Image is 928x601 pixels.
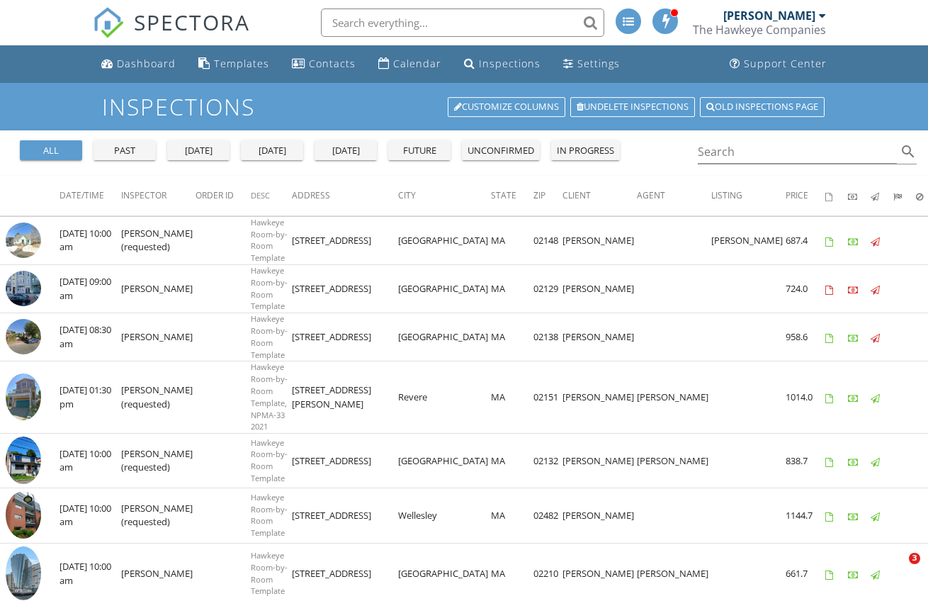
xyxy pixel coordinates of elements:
[786,488,825,543] td: 1144.7
[786,189,808,201] span: Price
[251,492,288,538] span: Hawkeye Room-by-Room Template
[458,51,546,77] a: Inspections
[6,373,41,421] img: 9315651%2Fcover_photos%2FjUpSIKM2IcpBXU8qaMtL%2Fsmall.jpeg
[93,7,124,38] img: The Best Home Inspection Software - Spectora
[711,176,786,215] th: Listing: Not sorted.
[251,313,288,359] span: Hawkeye Room-by-Room Template
[468,144,534,158] div: unconfirmed
[557,144,614,158] div: in progress
[533,434,562,488] td: 02132
[251,361,288,432] span: Hawkeye Room-by-Room Template, NPMA-33 2021
[786,176,825,215] th: Price: Not sorted.
[6,319,41,354] img: streetview
[562,176,637,215] th: Client: Not sorted.
[398,216,491,264] td: [GEOGRAPHIC_DATA]
[533,265,562,313] td: 02129
[60,216,121,264] td: [DATE] 10:00 am
[121,176,196,215] th: Inspector: Not sorted.
[786,216,825,264] td: 687.4
[562,313,637,361] td: [PERSON_NAME]
[786,313,825,361] td: 958.6
[698,140,897,164] input: Search
[398,265,491,313] td: [GEOGRAPHIC_DATA]
[315,140,377,160] button: [DATE]
[196,176,251,215] th: Order ID: Not sorted.
[562,216,637,264] td: [PERSON_NAME]
[60,361,121,434] td: [DATE] 01:30 pm
[551,140,620,160] button: in progress
[462,140,540,160] button: unconfirmed
[321,9,604,37] input: Search everything...
[292,434,398,488] td: [STREET_ADDRESS]
[577,57,620,70] div: Settings
[121,488,196,543] td: [PERSON_NAME] (requested)
[398,488,491,543] td: Wellesley
[292,176,398,215] th: Address: Not sorted.
[491,434,533,488] td: MA
[247,144,298,158] div: [DATE]
[693,23,826,37] div: The Hawkeye Companies
[26,144,77,158] div: all
[20,140,82,160] button: all
[251,550,288,596] span: Hawkeye Room-by-Room Template
[786,361,825,434] td: 1014.0
[196,189,234,201] span: Order ID
[251,190,270,201] span: Desc
[214,57,269,70] div: Templates
[558,51,626,77] a: Settings
[167,140,230,160] button: [DATE]
[491,361,533,434] td: MA
[251,176,292,215] th: Desc: Not sorted.
[637,361,711,434] td: [PERSON_NAME]
[491,265,533,313] td: MA
[562,488,637,543] td: [PERSON_NAME]
[193,51,275,77] a: Templates
[121,189,166,201] span: Inspector
[479,57,541,70] div: Inspections
[448,97,565,117] a: Customize Columns
[880,553,914,587] iframe: Intercom live chat
[292,189,330,201] span: Address
[320,144,371,158] div: [DATE]
[292,361,398,434] td: [STREET_ADDRESS][PERSON_NAME]
[286,51,361,77] a: Contacts
[909,553,920,564] span: 3
[570,97,695,117] a: Undelete inspections
[893,176,916,215] th: Submitted: Not sorted.
[121,361,196,434] td: [PERSON_NAME] (requested)
[491,189,516,201] span: State
[292,216,398,264] td: [STREET_ADDRESS]
[251,437,288,483] span: Hawkeye Room-by-Room Template
[398,189,416,201] span: City
[533,176,562,215] th: Zip: Not sorted.
[533,488,562,543] td: 02482
[398,313,491,361] td: [GEOGRAPHIC_DATA]
[711,189,742,201] span: Listing
[241,140,303,160] button: [DATE]
[562,434,637,488] td: [PERSON_NAME]
[491,313,533,361] td: MA
[393,57,441,70] div: Calendar
[251,265,288,311] span: Hawkeye Room-by-Room Template
[394,144,445,158] div: future
[744,57,827,70] div: Support Center
[491,216,533,264] td: MA
[562,361,637,434] td: [PERSON_NAME]
[388,140,451,160] button: future
[533,361,562,434] td: 02151
[637,434,711,488] td: [PERSON_NAME]
[398,176,491,215] th: City: Not sorted.
[60,488,121,543] td: [DATE] 10:00 am
[121,434,196,488] td: [PERSON_NAME] (requested)
[6,491,41,539] img: 9300030%2Fcover_photos%2F9MRTgbTiUQc1atiUYjmi%2Fsmall.jpeg
[121,313,196,361] td: [PERSON_NAME]
[60,265,121,313] td: [DATE] 09:00 am
[491,176,533,215] th: State: Not sorted.
[637,189,665,201] span: Agent
[134,7,250,37] span: SPECTORA
[121,216,196,264] td: [PERSON_NAME] (requested)
[93,19,250,49] a: SPECTORA
[723,9,815,23] div: [PERSON_NAME]
[121,265,196,313] td: [PERSON_NAME]
[562,189,591,201] span: Client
